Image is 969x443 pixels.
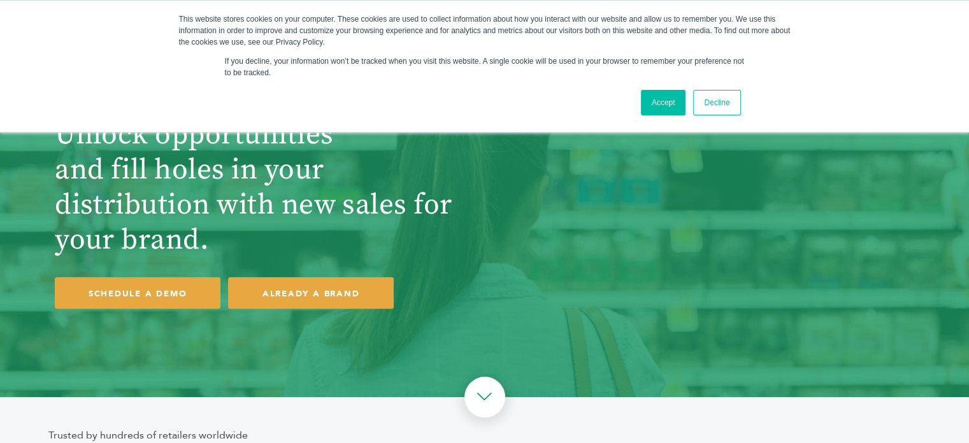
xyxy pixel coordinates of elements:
a: SCHEDULE A DEMO [55,277,220,309]
a: ALREADY A BRAND [228,277,394,309]
p: If you decline, your information won’t be tracked when you visit this website. A single cookie wi... [225,55,745,78]
div: Trusted by hundreds of retailers worldwide [48,428,921,443]
h1: Unlock opportunities and fill holes in your distribution with new sales for your brand. [55,117,478,258]
a: Accept [641,90,686,115]
a: Decline [693,90,740,115]
div: This website stores cookies on your computer. These cookies are used to collect information about... [179,13,791,48]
